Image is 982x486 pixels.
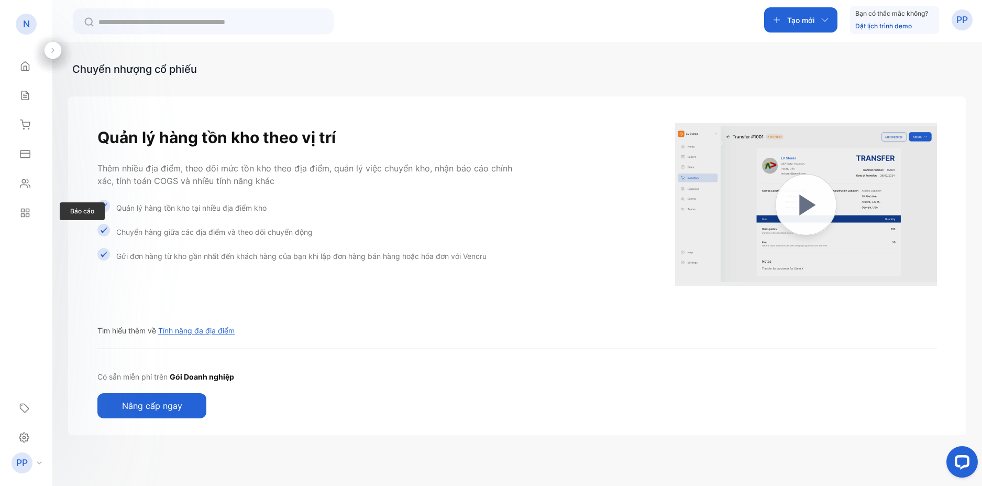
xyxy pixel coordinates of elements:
[787,16,814,25] font: Tạo mới
[97,326,156,335] font: Tìm hiểu thêm về
[97,372,168,381] font: Có sẵn miễn phí trên
[116,252,487,261] font: Gửi đơn hàng từ kho gần nhất đến khách hàng của bạn khi lập đơn hàng bán hàng hoặc hóa đơn với Ve...
[70,207,94,215] font: Báo cáo
[675,100,937,309] img: Cổng tính năng đa vị trí
[156,326,235,335] a: Tính năng đa địa điểm
[16,457,28,468] font: PP
[170,372,234,381] font: Gói Doanh nghiệp
[116,203,267,212] font: Quản lý hàng tồn kho tại nhiều địa điểm kho
[855,22,912,30] a: Đặt lịch trình demo
[764,7,837,33] button: Tạo mới
[97,393,206,418] button: Nâng cấp ngay
[97,224,110,236] img: Biểu tượng
[72,63,197,75] font: Chuyển nhượng cổ phiếu
[97,163,512,186] font: Thêm nhiều địa điểm, theo dõi mức tồn kho theo địa điểm, quản lý việc chuyển kho, nhận báo cáo ch...
[158,326,235,335] font: Tính năng đa địa điểm
[956,14,968,25] font: PP
[938,442,982,486] iframe: Tiện ích trò chuyện LiveChat
[23,18,30,29] font: N
[97,200,110,212] img: Biểu tượng
[97,128,336,147] font: Quản lý hàng tồn kho theo vị trí
[855,9,928,17] font: Bạn có thắc mắc không?
[116,228,313,236] font: Chuyển hàng giữa các địa điểm và theo dõi chuyển động
[675,100,937,312] a: Cổng tính năng đa vị trí
[97,248,110,261] img: Biểu tượng
[952,7,973,33] button: PP
[122,401,182,411] font: Nâng cấp ngay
